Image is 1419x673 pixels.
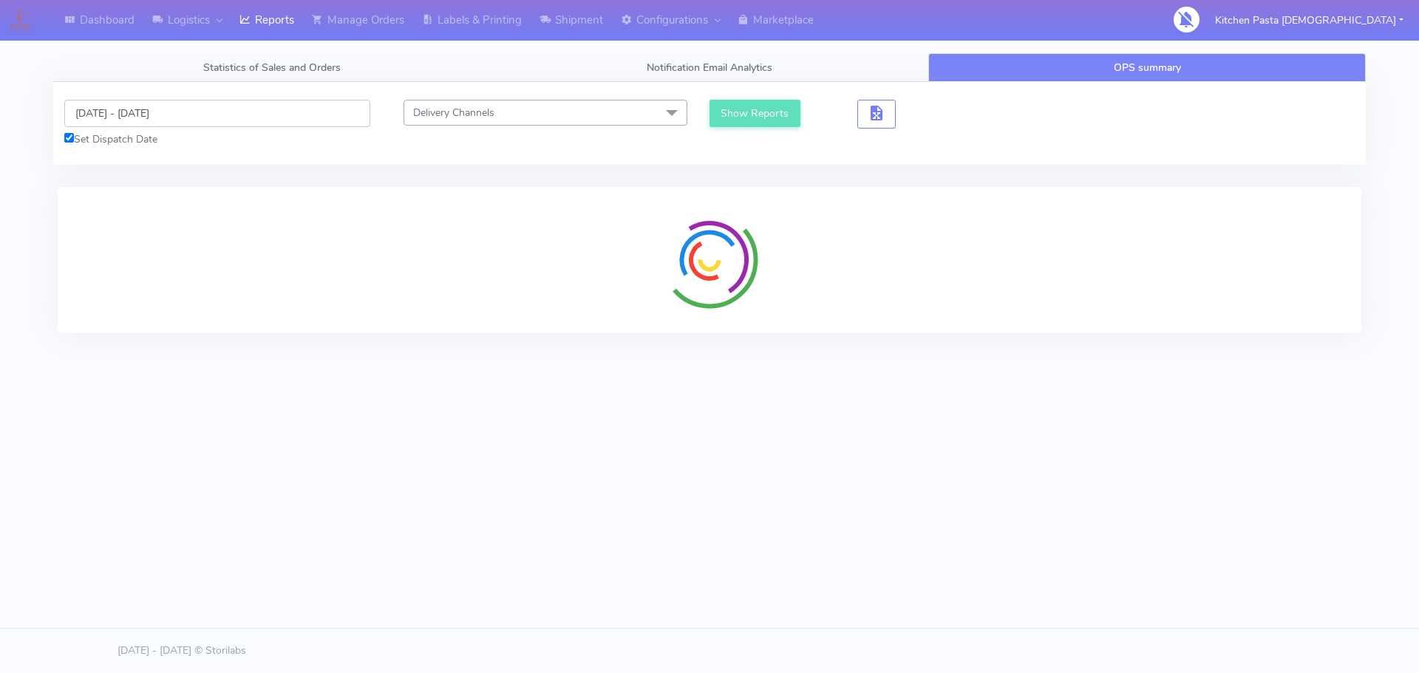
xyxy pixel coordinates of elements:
[53,53,1366,82] ul: Tabs
[1204,5,1415,35] button: Kitchen Pasta [DEMOGRAPHIC_DATA]
[654,205,765,315] img: spinner-radial.svg
[413,106,494,120] span: Delivery Channels
[64,100,370,127] input: Pick the Daterange
[709,100,800,127] button: Show Reports
[64,131,370,147] div: Set Dispatch Date
[647,61,772,75] span: Notification Email Analytics
[203,61,341,75] span: Statistics of Sales and Orders
[1114,61,1181,75] span: OPS summary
